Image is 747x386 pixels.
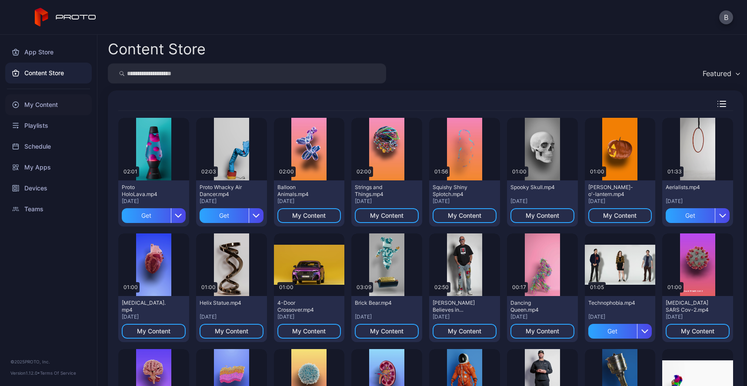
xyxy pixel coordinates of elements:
[448,212,481,219] div: My Content
[277,324,341,339] button: My Content
[40,370,76,376] a: Terms Of Service
[666,313,730,320] div: [DATE]
[200,208,263,223] button: Get
[5,42,92,63] a: App Store
[681,328,714,335] div: My Content
[5,199,92,220] a: Teams
[666,208,730,223] button: Get
[719,10,733,24] button: B
[200,299,247,306] div: Helix Statue.mp4
[355,208,419,223] button: My Content
[355,313,419,320] div: [DATE]
[5,94,92,115] a: My Content
[10,358,87,365] div: © 2025 PROTO, Inc.
[666,208,715,223] div: Get
[510,299,558,313] div: Dancing Queen.mp4
[510,184,558,191] div: Spooky Skull.mp4
[277,208,341,223] button: My Content
[200,198,263,205] div: [DATE]
[448,328,481,335] div: My Content
[277,299,325,313] div: 4-Door Crossover.mp4
[510,198,574,205] div: [DATE]
[603,212,637,219] div: My Content
[292,212,326,219] div: My Content
[526,328,559,335] div: My Content
[200,208,249,223] div: Get
[137,328,170,335] div: My Content
[200,184,247,198] div: Proto Whacky Air Dancer.mp4
[215,328,248,335] div: My Content
[122,208,186,223] button: Get
[433,299,480,313] div: Howie Mandel Believes in Proto.mp4
[588,324,637,339] div: Get
[588,313,652,320] div: [DATE]
[666,299,714,313] div: Covid-19 SARS Cov-2.mp4
[433,198,497,205] div: [DATE]
[666,184,714,191] div: Aerialists.mp4
[5,63,92,83] a: Content Store
[355,324,419,339] button: My Content
[277,313,341,320] div: [DATE]
[5,178,92,199] a: Devices
[108,42,206,57] div: Content Store
[355,184,403,198] div: Strings and Things.mp4
[703,69,731,78] div: Featured
[526,212,559,219] div: My Content
[5,115,92,136] a: Playlists
[200,324,263,339] button: My Content
[355,299,403,306] div: Brick Bear.mp4
[122,208,171,223] div: Get
[370,212,404,219] div: My Content
[666,198,730,205] div: [DATE]
[122,198,186,205] div: [DATE]
[122,184,170,198] div: Proto HoloLava.mp4
[588,324,652,339] button: Get
[10,370,40,376] span: Version 1.12.0 •
[122,299,170,313] div: Human Heart.mp4
[588,208,652,223] button: My Content
[433,313,497,320] div: [DATE]
[370,328,404,335] div: My Content
[292,328,326,335] div: My Content
[5,157,92,178] a: My Apps
[355,198,419,205] div: [DATE]
[510,324,574,339] button: My Content
[433,184,480,198] div: Squishy Shiny Splotch.mp4
[122,324,186,339] button: My Content
[698,63,744,83] button: Featured
[510,313,574,320] div: [DATE]
[277,184,325,198] div: Balloon Animals.mp4
[510,208,574,223] button: My Content
[588,184,636,198] div: Jack-o'-lantern.mp4
[200,313,263,320] div: [DATE]
[433,324,497,339] button: My Content
[588,198,652,205] div: [DATE]
[122,313,186,320] div: [DATE]
[277,198,341,205] div: [DATE]
[5,136,92,157] a: Schedule
[433,208,497,223] button: My Content
[588,299,636,306] div: Technophobia.mp4
[666,324,730,339] button: My Content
